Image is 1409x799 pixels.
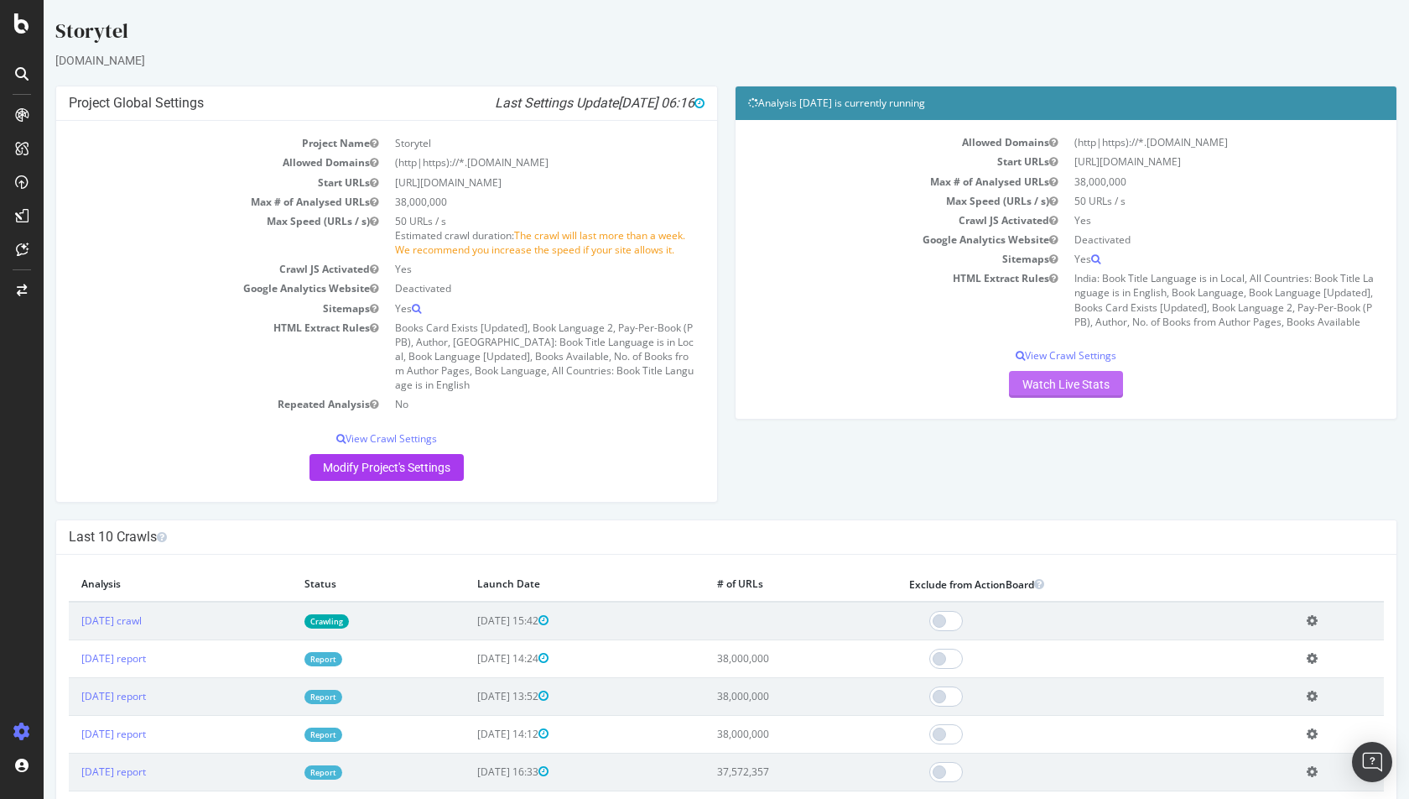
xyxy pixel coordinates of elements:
[704,95,1340,112] h4: Analysis [DATE] is currently running
[434,765,505,779] span: [DATE] 16:33
[661,715,853,753] td: 38,000,000
[1022,172,1340,191] td: 38,000,000
[25,259,343,279] td: Crawl JS Activated
[434,651,505,666] span: [DATE] 14:24
[25,394,343,414] td: Repeated Analysis
[38,765,102,779] a: [DATE] report
[261,614,305,629] a: Crawling
[661,753,853,791] td: 37,572,357
[25,133,343,153] td: Project Name
[343,173,661,192] td: [URL][DOMAIN_NAME]
[351,228,642,257] span: The crawl will last more than a week. We recommend you increase the speed if your site allows it.
[343,211,661,259] td: 50 URLs / s Estimated crawl duration:
[38,727,102,741] a: [DATE] report
[1022,211,1340,230] td: Yes
[25,153,343,172] td: Allowed Domains
[451,95,661,112] i: Last Settings Update
[704,211,1022,230] td: Crawl JS Activated
[434,727,505,741] span: [DATE] 14:12
[704,249,1022,269] td: Sitemaps
[704,172,1022,191] td: Max # of Analysed URLs
[1022,191,1340,211] td: 50 URLs / s
[38,614,98,628] a: [DATE] crawl
[25,529,1340,546] h4: Last 10 Crawls
[704,152,1022,171] td: Start URLs
[704,348,1340,363] p: View Crawl Settings
[343,394,661,414] td: No
[261,690,299,704] a: Report
[704,269,1022,332] td: HTML Extract Rules
[25,318,343,395] td: HTML Extract Rules
[25,173,343,192] td: Start URLs
[25,192,343,211] td: Max # of Analysed URLs
[343,279,661,298] td: Deactivated
[343,318,661,395] td: Books Card Exists [Updated], Book Language 2, Pay-Per-Book (PPB), Author, [GEOGRAPHIC_DATA]: Book...
[261,728,299,742] a: Report
[434,689,505,703] span: [DATE] 13:52
[25,95,661,112] h4: Project Global Settings
[1022,230,1340,249] td: Deactivated
[343,259,661,279] td: Yes
[343,192,661,211] td: 38,000,000
[343,299,661,318] td: Yes
[1022,152,1340,171] td: [URL][DOMAIN_NAME]
[38,651,102,666] a: [DATE] report
[343,133,661,153] td: Storytel
[661,677,853,715] td: 38,000,000
[25,431,661,446] p: View Crawl Settings
[12,17,1354,52] div: Storytel
[38,689,102,703] a: [DATE] report
[575,95,661,111] span: [DATE] 06:16
[965,371,1079,398] a: Watch Live Stats
[1022,269,1340,332] td: India: Book Title Language is in Local, All Countries: Book Title Language is in English, Book La...
[1352,742,1392,782] div: Open Intercom Messenger
[661,640,853,677] td: 38,000,000
[661,567,853,602] th: # of URLs
[1022,133,1340,152] td: (http|https)://*.[DOMAIN_NAME]
[25,567,248,602] th: Analysis
[704,133,1022,152] td: Allowed Domains
[704,230,1022,249] td: Google Analytics Website
[1022,249,1340,269] td: Yes
[343,153,661,172] td: (http|https)://*.[DOMAIN_NAME]
[704,191,1022,211] td: Max Speed (URLs / s)
[853,567,1251,602] th: Exclude from ActionBoard
[261,765,299,780] a: Report
[266,454,420,481] a: Modify Project's Settings
[25,279,343,298] td: Google Analytics Website
[261,652,299,666] a: Report
[25,211,343,259] td: Max Speed (URLs / s)
[421,567,661,602] th: Launch Date
[434,614,505,628] span: [DATE] 15:42
[12,52,1354,69] div: [DOMAIN_NAME]
[248,567,421,602] th: Status
[25,299,343,318] td: Sitemaps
